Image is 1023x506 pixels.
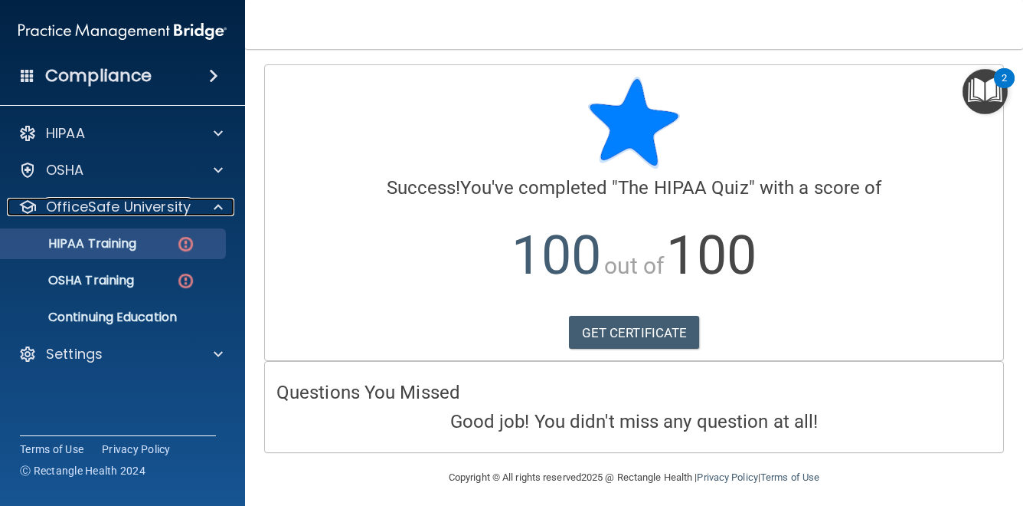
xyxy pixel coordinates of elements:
[512,224,601,287] span: 100
[963,69,1008,114] button: Open Resource Center, 2 new notifications
[46,124,85,143] p: HIPAA
[666,224,756,287] span: 100
[176,235,195,254] img: danger-circle.6113f641.png
[10,310,219,325] p: Continuing Education
[18,161,223,179] a: OSHA
[355,453,914,502] div: Copyright © All rights reserved 2025 @ Rectangle Health | |
[276,412,992,432] h4: Good job! You didn't miss any question at all!
[10,236,136,251] p: HIPAA Training
[1002,78,1007,98] div: 2
[569,316,700,350] a: GET CERTIFICATE
[45,65,152,87] h4: Compliance
[46,161,84,179] p: OSHA
[387,177,461,199] span: Success!
[697,472,757,483] a: Privacy Policy
[18,16,227,47] img: PMB logo
[760,472,819,483] a: Terms of Use
[276,178,992,198] h4: You've completed " " with a score of
[176,271,195,291] img: danger-circle.6113f641.png
[604,252,665,279] span: out of
[20,442,83,457] a: Terms of Use
[618,177,748,199] span: The HIPAA Quiz
[276,383,992,402] h4: Questions You Missed
[102,442,171,457] a: Privacy Policy
[18,345,223,363] a: Settings
[18,124,223,143] a: HIPAA
[46,198,191,216] p: OfficeSafe University
[20,463,145,478] span: Ⓒ Rectangle Health 2024
[588,77,680,169] img: blue-star-rounded.9d042014.png
[10,273,134,288] p: OSHA Training
[18,198,223,216] a: OfficeSafe University
[46,345,103,363] p: Settings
